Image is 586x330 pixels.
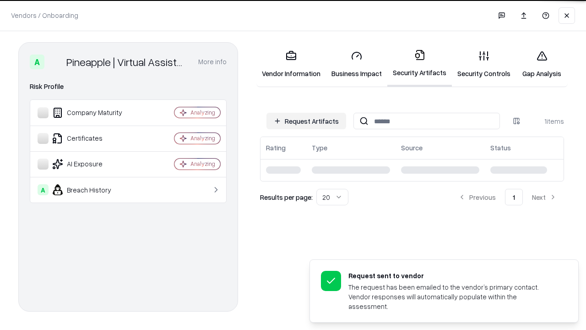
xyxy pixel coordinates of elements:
div: Company Maturity [38,107,147,118]
div: Risk Profile [30,81,227,92]
button: 1 [505,189,523,205]
div: A [38,184,49,195]
div: Source [401,143,423,153]
button: More info [198,54,227,70]
nav: pagination [451,189,564,205]
div: Analyzing [190,160,215,168]
div: Type [312,143,327,153]
div: Analyzing [190,109,215,116]
a: Security Controls [452,43,516,86]
div: AI Exposure [38,159,147,170]
a: Security Artifacts [387,42,452,87]
a: Business Impact [326,43,387,86]
div: Pineapple | Virtual Assistant Agency [66,55,187,69]
div: Request sent to vendor [348,271,556,280]
button: Request Artifacts [266,113,346,129]
div: Rating [266,143,286,153]
a: Vendor Information [256,43,326,86]
div: Analyzing [190,134,215,142]
div: 1 items [527,116,564,126]
div: Certificates [38,133,147,144]
p: Results per page: [260,192,313,202]
img: Pineapple | Virtual Assistant Agency [48,55,63,69]
div: Breach History [38,184,147,195]
div: The request has been emailed to the vendor’s primary contact. Vendor responses will automatically... [348,282,556,311]
div: Status [490,143,511,153]
p: Vendors / Onboarding [11,11,78,20]
a: Gap Analysis [516,43,568,86]
div: A [30,55,44,69]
